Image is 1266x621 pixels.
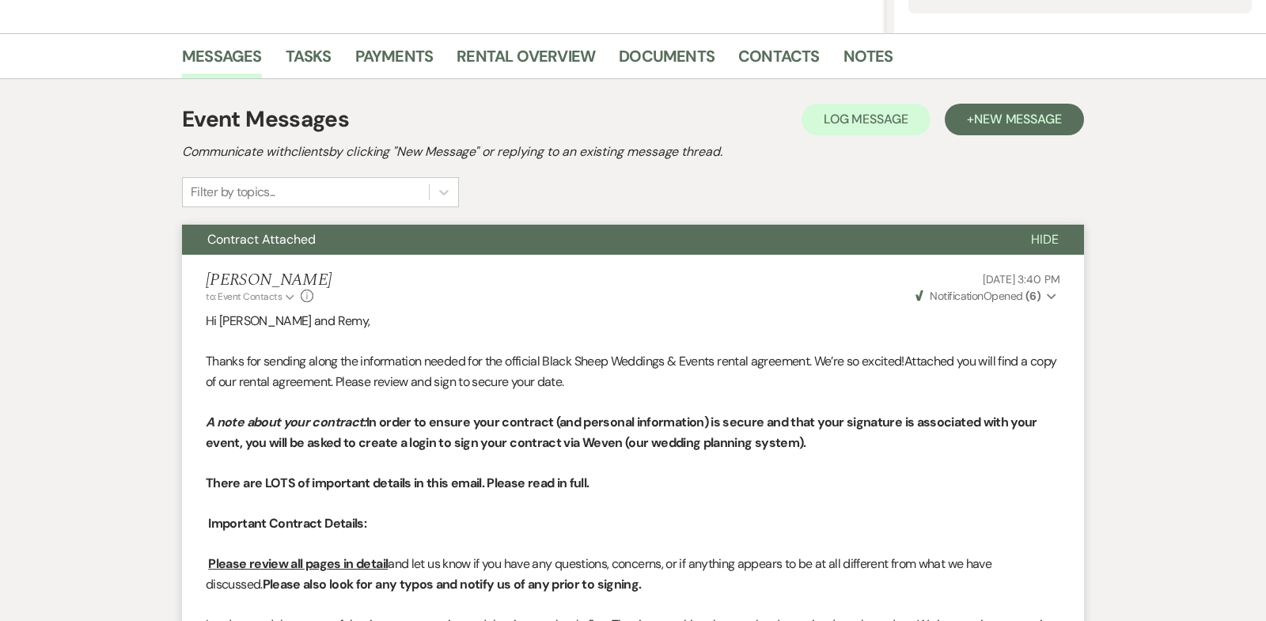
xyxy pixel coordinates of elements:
button: Contract Attached [182,225,1006,255]
span: Attached you will find a copy of our rental agreement. Please review and sign to secure your date. [206,353,1056,390]
strong: Please also look for any typos and notify us of any prior to signing. [263,576,642,593]
button: NotificationOpened (6) [913,288,1060,305]
span: Contract Attached [207,231,316,248]
span: to: Event Contacts [206,290,282,303]
span: Log Message [824,111,908,127]
em: A note about your contract: [206,414,366,430]
a: Rental Overview [457,44,595,78]
strong: ( 6 ) [1025,289,1040,303]
h1: Event Messages [182,103,349,136]
span: . We’re so excited! [809,353,904,369]
button: to: Event Contacts [206,290,297,304]
button: Log Message [802,104,931,135]
h5: [PERSON_NAME] [206,271,332,290]
a: Documents [619,44,714,78]
a: Tasks [286,44,332,78]
span: New Message [974,111,1062,127]
span: Opened [915,289,1040,303]
button: +New Message [945,104,1084,135]
a: Contacts [738,44,820,78]
u: Please review all pages in detail [208,555,388,572]
div: Filter by topics... [191,183,275,202]
button: Hide [1006,225,1084,255]
strong: Important Contract Details: [208,515,366,532]
p: Hi [PERSON_NAME] and Remy, [206,311,1060,331]
strong: There are LOTS of important details in this email. Please read in full. [206,475,589,491]
span: and let us know if you have any questions, concerns, or if anything appears to be at all differen... [206,555,991,593]
strong: In order to ensure your contract (and personal information) is secure and that your signature is ... [206,414,1037,451]
a: Notes [843,44,893,78]
span: [DATE] 3:40 PM [983,272,1060,286]
a: Payments [355,44,434,78]
a: Messages [182,44,262,78]
p: Thanks for sending along the information needed for the official Black Sheep Weddings & Events re... [206,351,1060,392]
h2: Communicate with clients by clicking "New Message" or replying to an existing message thread. [182,142,1084,161]
span: Hide [1031,231,1059,248]
span: Notification [930,289,983,303]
